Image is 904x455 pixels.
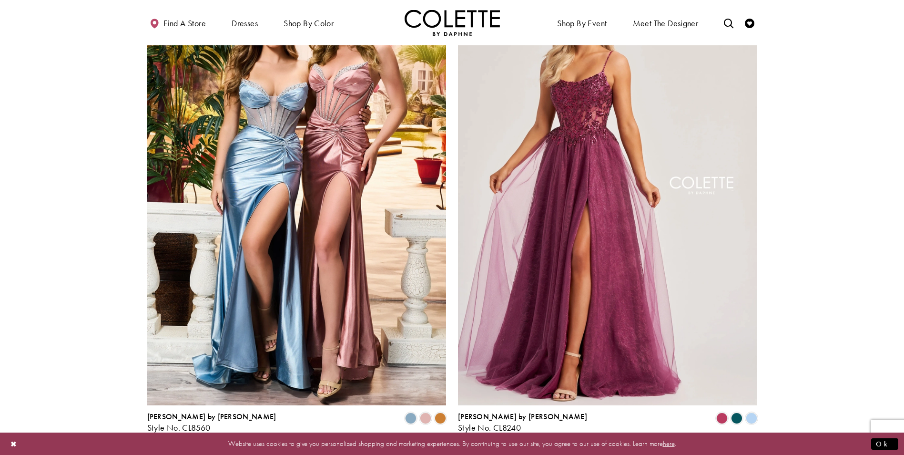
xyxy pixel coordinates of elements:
[731,413,742,424] i: Spruce
[232,19,258,28] span: Dresses
[746,413,757,424] i: Periwinkle
[147,412,276,422] span: [PERSON_NAME] by [PERSON_NAME]
[405,413,416,424] i: Dusty Blue
[163,19,206,28] span: Find a store
[716,413,728,424] i: Berry
[871,438,898,450] button: Submit Dialog
[405,10,500,36] img: Colette by Daphne
[229,10,260,36] span: Dresses
[630,10,701,36] a: Meet the designer
[742,10,757,36] a: Check Wishlist
[555,10,609,36] span: Shop By Event
[435,413,446,424] i: Bronze
[281,10,336,36] span: Shop by color
[633,19,699,28] span: Meet the designer
[69,437,835,450] p: Website uses cookies to give you personalized shopping and marketing experiences. By continuing t...
[721,10,736,36] a: Toggle search
[6,435,22,452] button: Close Dialog
[663,439,675,448] a: here
[405,10,500,36] a: Visit Home Page
[420,413,431,424] i: Dusty Pink
[147,413,276,433] div: Colette by Daphne Style No. CL8560
[458,412,587,422] span: [PERSON_NAME] by [PERSON_NAME]
[147,10,208,36] a: Find a store
[147,422,211,433] span: Style No. CL8560
[458,413,587,433] div: Colette by Daphne Style No. CL8240
[557,19,607,28] span: Shop By Event
[284,19,334,28] span: Shop by color
[458,422,521,433] span: Style No. CL8240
